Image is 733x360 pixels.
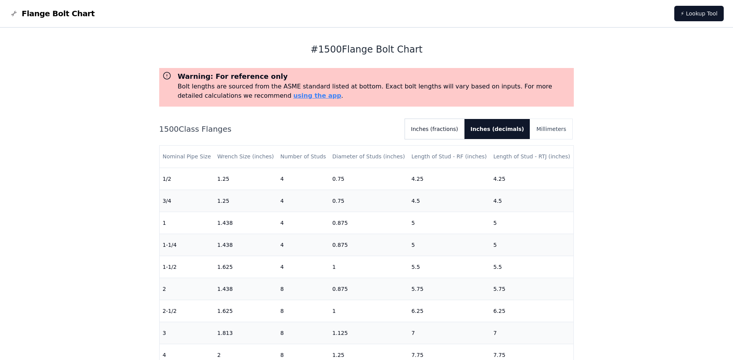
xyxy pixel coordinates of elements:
[408,322,490,344] td: 7
[160,322,214,344] td: 3
[490,278,574,300] td: 5.75
[214,234,277,256] td: 1.438
[159,43,574,56] h1: # 1500 Flange Bolt Chart
[277,278,329,300] td: 8
[178,71,571,82] h3: Warning: For reference only
[408,168,490,190] td: 4.25
[277,190,329,212] td: 4
[214,300,277,322] td: 1.625
[490,256,574,278] td: 5.5
[329,300,408,322] td: 1
[160,234,214,256] td: 1-1/4
[293,92,341,99] a: using the app
[674,6,724,21] a: ⚡ Lookup Tool
[160,212,214,234] td: 1
[329,146,408,168] th: Diameter of Studs (inches)
[329,322,408,344] td: 1.125
[329,234,408,256] td: 0.875
[9,9,19,18] img: Flange Bolt Chart Logo
[405,119,464,139] button: Inches (fractions)
[490,234,574,256] td: 5
[277,212,329,234] td: 4
[160,278,214,300] td: 2
[490,146,574,168] th: Length of Stud - RTJ (inches)
[277,168,329,190] td: 4
[22,8,95,19] span: Flange Bolt Chart
[214,168,277,190] td: 1.25
[159,124,399,134] h2: 1500 Class Flanges
[9,8,95,19] a: Flange Bolt Chart LogoFlange Bolt Chart
[214,256,277,278] td: 1.625
[408,190,490,212] td: 4.5
[277,234,329,256] td: 4
[214,190,277,212] td: 1.25
[160,300,214,322] td: 2-1/2
[214,278,277,300] td: 1.438
[408,256,490,278] td: 5.5
[178,82,571,100] p: Bolt lengths are sourced from the ASME standard listed at bottom. Exact bolt lengths will vary ba...
[160,168,214,190] td: 1/2
[329,278,408,300] td: 0.875
[329,256,408,278] td: 1
[408,300,490,322] td: 6.25
[160,146,214,168] th: Nominal Pipe Size
[490,212,574,234] td: 5
[490,190,574,212] td: 4.5
[277,256,329,278] td: 4
[214,322,277,344] td: 1.813
[408,146,490,168] th: Length of Stud - RF (inches)
[329,190,408,212] td: 0.75
[490,300,574,322] td: 6.25
[408,278,490,300] td: 5.75
[490,322,574,344] td: 7
[277,322,329,344] td: 8
[277,146,329,168] th: Number of Studs
[530,119,572,139] button: Millimeters
[408,234,490,256] td: 5
[214,212,277,234] td: 1.438
[160,190,214,212] td: 3/4
[277,300,329,322] td: 8
[490,168,574,190] td: 4.25
[329,168,408,190] td: 0.75
[329,212,408,234] td: 0.875
[160,256,214,278] td: 1-1/2
[214,146,277,168] th: Wrench Size (inches)
[464,119,531,139] button: Inches (decimals)
[408,212,490,234] td: 5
